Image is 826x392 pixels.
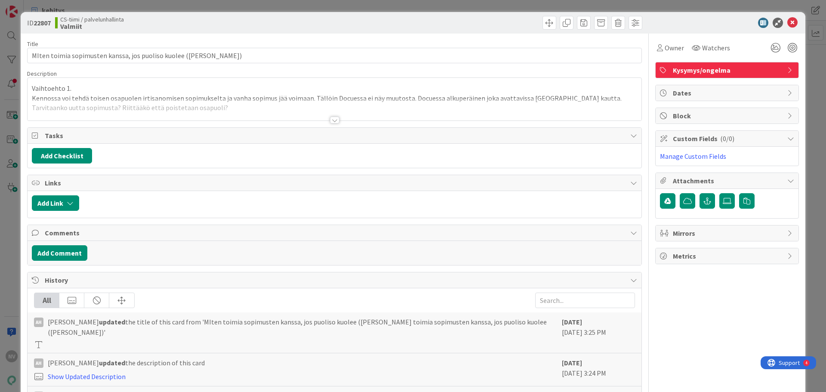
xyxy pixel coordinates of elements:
input: Search... [535,293,635,308]
label: Title [27,40,38,48]
span: Custom Fields [673,133,783,144]
span: Description [27,70,57,77]
b: Valmiit [60,23,124,30]
span: Dates [673,88,783,98]
span: Kysymys/ongelma [673,65,783,75]
a: Manage Custom Fields [660,152,726,161]
b: [DATE] [562,318,582,326]
b: [DATE] [562,358,582,367]
div: AH [34,358,43,368]
span: Mirrors [673,228,783,238]
span: Links [45,178,626,188]
div: 4 [45,3,47,10]
span: Metrics [673,251,783,261]
a: Show Updated Description [48,372,126,381]
div: [DATE] 3:24 PM [562,358,635,382]
span: Watchers [702,43,730,53]
div: [DATE] 3:25 PM [562,317,635,349]
button: Add Checklist [32,148,92,164]
span: ID [27,18,51,28]
span: Block [673,111,783,121]
div: AH [34,318,43,327]
span: Attachments [673,176,783,186]
span: CS-tiimi / palvelunhallinta [60,16,124,23]
b: 22807 [34,19,51,27]
p: Kennossa voi tehdä toisen osapuolen irtisanomisen sopimukselta ja vanha sopimus jää voimaan. Täll... [32,93,637,103]
span: Tasks [45,130,626,141]
span: Support [18,1,39,12]
span: History [45,275,626,285]
span: [PERSON_NAME] the title of this card from 'MIten toimia sopimusten kanssa, jos puoliso kuolee ([P... [48,317,558,337]
b: updated [99,358,125,367]
span: [PERSON_NAME] the description of this card [48,358,205,368]
p: Vaihtoehto 1. [32,83,637,93]
span: ( 0/0 ) [720,134,734,143]
b: updated [99,318,125,326]
div: All [34,293,59,308]
input: type card name here... [27,48,642,63]
span: Owner [665,43,684,53]
span: Comments [45,228,626,238]
button: Add Comment [32,245,87,261]
button: Add Link [32,195,79,211]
